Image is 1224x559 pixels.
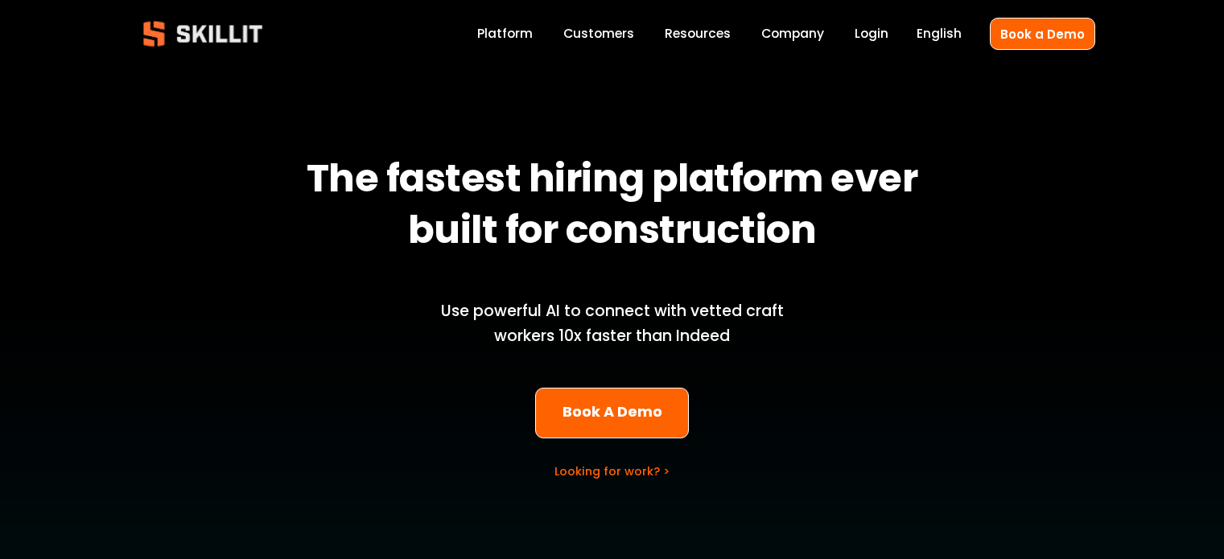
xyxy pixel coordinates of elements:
a: Customers [563,23,634,45]
a: Book A Demo [535,388,689,438]
img: Skillit [130,10,276,58]
div: language picker [917,23,962,45]
strong: The fastest hiring platform ever built for construction [307,149,925,266]
span: English [917,24,962,43]
span: Resources [665,24,731,43]
a: Looking for work? > [554,463,670,479]
a: Book a Demo [990,18,1095,49]
p: Use powerful AI to connect with vetted craft workers 10x faster than Indeed [414,299,811,348]
a: Company [761,23,824,45]
a: Login [855,23,888,45]
a: folder dropdown [665,23,731,45]
a: Platform [477,23,533,45]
